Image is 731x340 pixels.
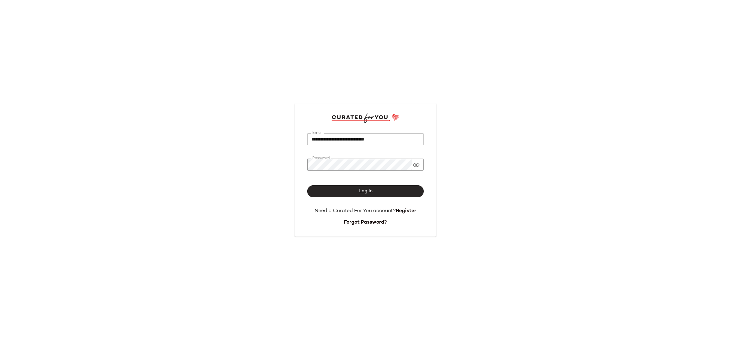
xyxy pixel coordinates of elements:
a: Register [396,208,416,214]
button: Log In [307,185,424,197]
a: Forgot Password? [344,220,387,225]
img: cfy_login_logo.DGdB1djN.svg [332,114,400,123]
span: Log In [359,189,372,194]
span: Need a Curated For You account? [315,208,396,214]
